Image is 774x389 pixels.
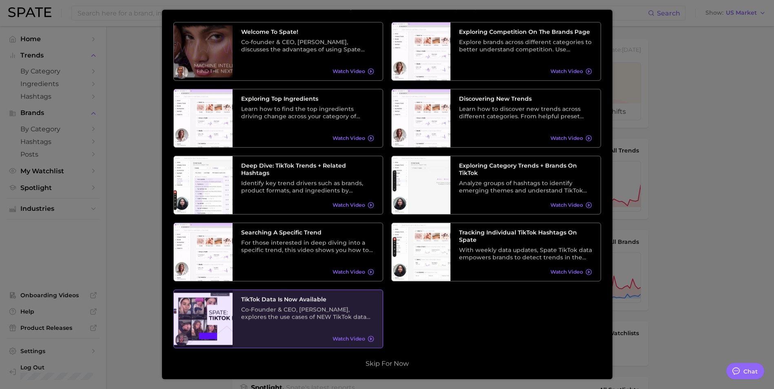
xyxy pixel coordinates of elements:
[550,269,583,275] span: Watch Video
[550,68,583,74] span: Watch Video
[241,161,374,176] h3: Deep Dive: TikTok Trends + Related Hashtags
[241,295,374,303] h3: TikTok data is now available
[550,135,583,141] span: Watch Video
[241,105,374,119] div: Learn how to find the top ingredients driving change across your category of choice. From broad c...
[333,269,365,275] span: Watch Video
[459,28,592,35] h3: Exploring Competition on the Brands Page
[173,22,383,80] a: Welcome to Spate!Co-founder & CEO, [PERSON_NAME], discusses the advantages of using Spate data as...
[459,105,592,119] div: Learn how to discover new trends across different categories. From helpful preset filters to diff...
[173,155,383,214] a: Deep Dive: TikTok Trends + Related HashtagsIdentify key trend drivers such as brands, product for...
[241,305,374,320] div: Co-Founder & CEO, [PERSON_NAME], explores the use cases of NEW TikTok data and its relationship w...
[391,22,601,80] a: Exploring Competition on the Brands PageExplore brands across different categories to better unde...
[391,88,601,147] a: Discovering New TrendsLearn how to discover new trends across different categories. From helpful ...
[550,202,583,208] span: Watch Video
[173,222,383,281] a: Searching A Specific TrendFor those interested in deep diving into a specific trend, this video s...
[391,155,601,214] a: Exploring Category Trends + Brands on TikTokAnalyze groups of hashtags to identify emerging theme...
[363,359,411,367] button: Skip for now
[241,179,374,194] div: Identify key trend drivers such as brands, product formats, and ingredients by leveraging a categ...
[333,68,365,74] span: Watch Video
[459,95,592,102] h3: Discovering New Trends
[291,2,483,10] p: Make the most of your subscription with these helpful tips:
[241,228,374,236] h3: Searching A Specific Trend
[459,228,592,243] h3: Tracking Individual TikTok Hashtags on Spate
[241,95,374,102] h3: Exploring Top Ingredients
[333,202,365,208] span: Watch Video
[459,38,592,53] div: Explore brands across different categories to better understand competition. Use different preset...
[241,28,374,35] h3: Welcome to Spate!
[241,38,374,53] div: Co-founder & CEO, [PERSON_NAME], discusses the advantages of using Spate data as well as its vari...
[391,222,601,281] a: Tracking Individual TikTok Hashtags on SpateWith weekly data updates, Spate TikTok data empowers ...
[459,246,592,261] div: With weekly data updates, Spate TikTok data empowers brands to detect trends in the earliest stag...
[241,239,374,253] div: For those interested in deep diving into a specific trend, this video shows you how to search tre...
[173,289,383,348] a: TikTok data is now availableCo-Founder & CEO, [PERSON_NAME], explores the use cases of NEW TikTok...
[459,179,592,194] div: Analyze groups of hashtags to identify emerging themes and understand TikTok trends at a higher l...
[333,336,365,342] span: Watch Video
[333,135,365,141] span: Watch Video
[459,161,592,176] h3: Exploring Category Trends + Brands on TikTok
[173,88,383,147] a: Exploring Top IngredientsLearn how to find the top ingredients driving change across your categor...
